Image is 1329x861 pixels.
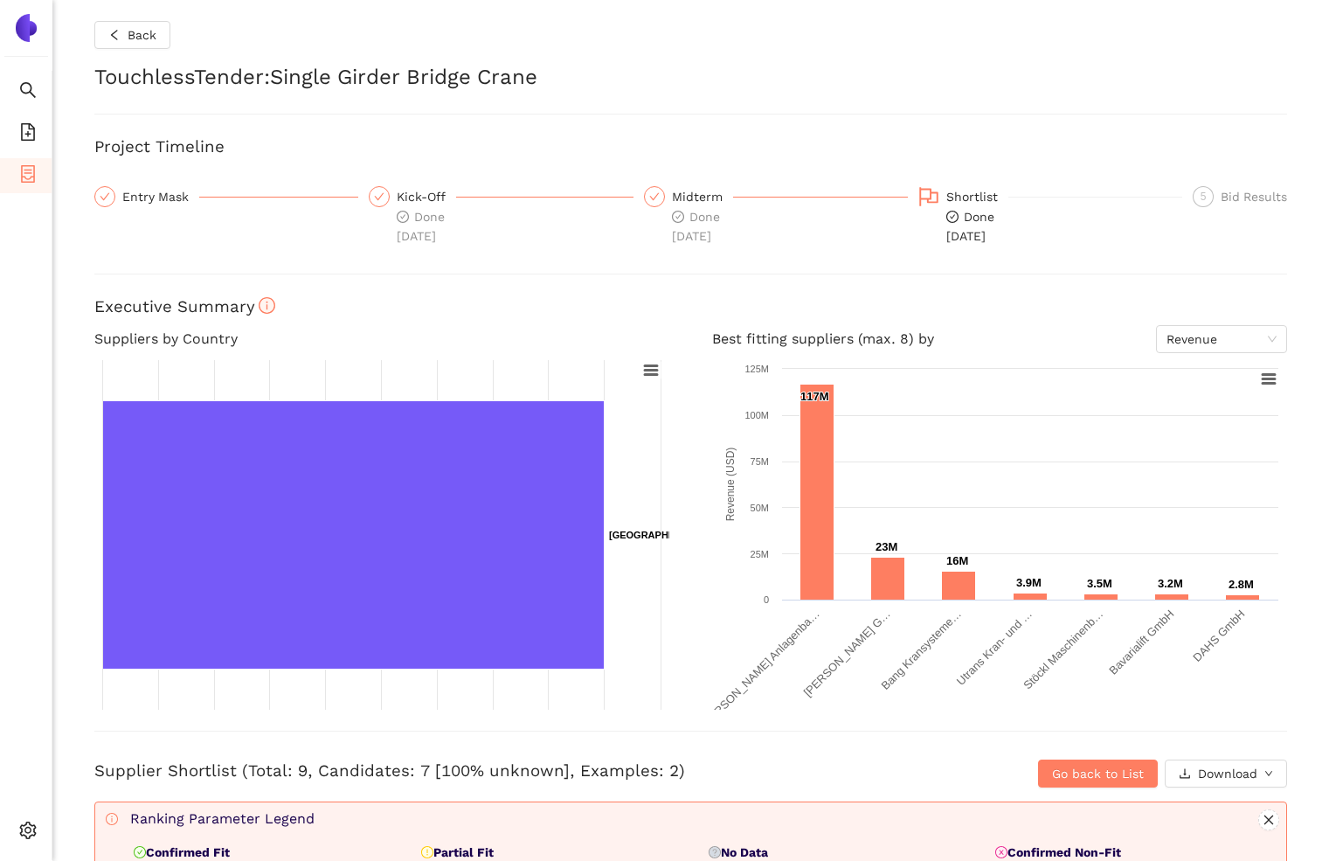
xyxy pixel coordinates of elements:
span: check-circle [946,211,959,223]
text: Bavarialift GmbH [1106,608,1176,677]
text: 25M [750,549,768,559]
span: setting [19,816,37,851]
span: down [1264,769,1273,780]
span: info-circle [259,297,275,314]
text: Utrans Kran- und … [953,608,1034,688]
div: Bid Results [1221,186,1287,207]
button: downloadDownloaddown [1165,760,1287,788]
span: Done [DATE] [672,210,720,243]
span: file-add [19,117,37,152]
h3: Executive Summary [94,295,1287,318]
span: Download [1198,764,1257,783]
span: search [19,75,37,110]
span: container [19,159,37,194]
span: close [1259,814,1278,826]
h4: Best fitting suppliers (max. 8) by [712,325,1288,353]
text: [PERSON_NAME] G… [800,608,892,699]
text: Bang Kransysteme… [878,608,963,692]
div: Kick-Off [397,186,456,207]
text: 50M [750,503,768,513]
div: Entry Mask [94,186,358,207]
div: Shortlistcheck-circleDone[DATE] [918,186,1182,246]
button: close [1258,809,1279,830]
button: leftBack [94,21,170,49]
span: check-circle [134,846,146,858]
span: Go back to List [1052,764,1144,783]
span: Back [128,25,156,45]
text: 3.9M [1016,576,1042,589]
span: check-circle [672,211,684,223]
span: Done [DATE] [397,210,445,243]
text: 117M [800,390,829,403]
div: Ranking Parameter Legend [130,809,1279,830]
span: info-circle [106,813,118,825]
text: [GEOGRAPHIC_DATA] [609,530,712,540]
div: 5Bid Results [1193,186,1287,207]
span: check [649,191,660,202]
span: download [1179,767,1191,781]
span: Revenue [1166,326,1277,352]
span: left [108,29,121,43]
img: Logo [12,14,40,42]
text: DAHS GmbH [1190,608,1247,664]
span: close-circle [995,846,1007,858]
span: question-circle [709,846,721,858]
span: check [100,191,110,202]
h3: Project Timeline [94,135,1287,158]
span: flag [918,186,939,207]
h2: TouchlessTender : Single Girder Bridge Crane [94,63,1287,93]
text: 0 [763,594,768,605]
span: Done [DATE] [946,210,994,243]
button: Go back to List [1038,760,1158,788]
text: Revenue (USD) [723,448,736,522]
text: 125M [744,364,769,374]
text: 16M [946,554,968,567]
text: 2.8M [1229,578,1254,591]
div: Entry Mask [122,186,199,207]
text: 3.2M [1158,577,1183,590]
div: Shortlist [946,186,1008,207]
h3: Supplier Shortlist (Total: 9, Candidates: 7 [100% unknown], Examples: 2) [94,760,889,782]
text: 3.5M [1087,577,1112,590]
span: 5 [1201,191,1207,203]
text: 75M [750,456,768,467]
h4: Suppliers by Country [94,325,670,353]
span: check-circle [397,211,409,223]
text: [PERSON_NAME] Anlagenba… [698,608,821,731]
span: exclamation-circle [421,846,433,858]
div: Midterm [672,186,733,207]
text: 100M [744,410,769,420]
text: Stöckl Maschinenb… [1021,608,1105,692]
span: check [374,191,384,202]
text: 23M [876,540,897,553]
